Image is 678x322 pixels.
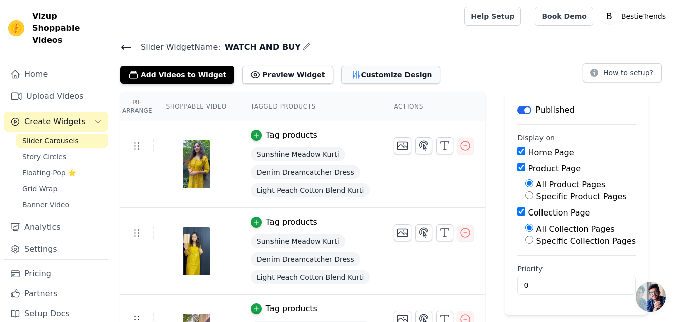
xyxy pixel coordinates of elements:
span: Grid Wrap [22,184,57,194]
button: Tag products [251,129,317,141]
label: All Collection Pages [536,224,614,234]
span: Denim Dreamcatcher Dress [251,165,360,179]
a: Book Demo [535,7,593,26]
button: Change Thumbnail [394,137,411,154]
span: Sunshine Meadow Kurti [251,234,345,248]
button: B BestieTrends [601,7,670,25]
p: BestieTrends [617,7,670,25]
a: Analytics [4,217,108,237]
th: Actions [382,92,485,121]
button: Tag products [251,216,317,228]
label: Collection Page [528,208,590,218]
a: Banner Video [16,198,108,212]
span: Create Widgets [24,116,86,128]
button: Tag products [251,303,317,315]
th: Tagged Products [239,92,382,121]
a: How to setup? [583,70,662,80]
span: Denim Dreamcatcher Dress [251,252,360,266]
div: Edit Name [303,40,311,54]
button: How to setup? [583,63,662,82]
button: Change Thumbnail [394,224,411,241]
span: Story Circles [22,152,66,162]
a: Story Circles [16,150,108,164]
label: All Product Pages [536,180,605,189]
span: Light Peach Cotton Blend Kurti [251,183,370,197]
legend: Display on [517,133,555,143]
div: Tag products [266,129,317,141]
label: Specific Collection Pages [536,236,636,246]
label: Specific Product Pages [536,192,626,201]
button: Preview Widget [242,66,333,84]
text: B [606,11,612,21]
a: Partners [4,284,108,304]
p: Published [535,104,574,116]
div: Tag products [266,303,317,315]
button: Create Widgets [4,112,108,132]
span: Floating-Pop ⭐ [22,168,76,178]
span: Banner Video [22,200,69,210]
th: Re Arrange [120,92,154,121]
label: Priority [517,264,636,274]
a: Floating-Pop ⭐ [16,166,108,180]
a: Settings [4,239,108,259]
a: Pricing [4,264,108,284]
span: Sunshine Meadow Kurti [251,147,345,161]
img: Vizup [8,20,24,36]
label: Home Page [528,148,574,157]
div: Tag products [266,216,317,228]
a: Slider Carousels [16,134,108,148]
span: Slider Carousels [22,136,79,146]
label: Product Page [528,164,581,173]
span: WATCH AND BUY [221,41,301,53]
th: Shoppable Video [154,92,238,121]
button: Customize Design [341,66,440,84]
img: vizup-images-85b8.png [182,227,210,275]
a: Upload Videos [4,86,108,106]
a: Grid Wrap [16,182,108,196]
span: Slider Widget Name: [132,41,221,53]
a: Help Setup [464,7,521,26]
a: Open chat [636,282,666,312]
span: Vizup Shoppable Videos [32,10,104,46]
button: Add Videos to Widget [120,66,234,84]
img: vizup-images-c396.png [182,140,210,188]
a: Home [4,64,108,84]
span: Light Peach Cotton Blend Kurti [251,270,370,284]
